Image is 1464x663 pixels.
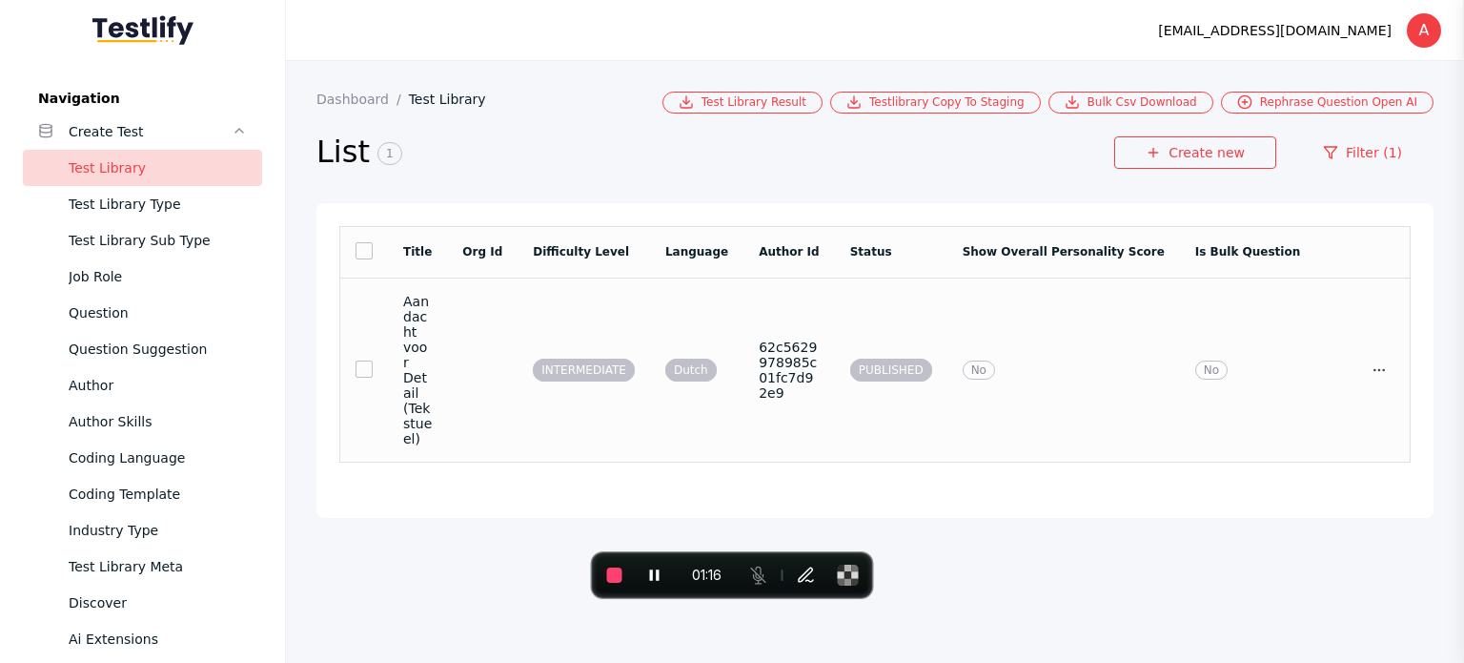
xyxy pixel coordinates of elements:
[69,301,247,324] div: Question
[533,245,629,259] a: Difficulty Level
[1291,136,1433,169] a: Filter (1)
[69,120,232,143] div: Create Test
[533,359,635,382] span: INTERMEDIATE
[1048,92,1213,114] a: Bulk Csv Download
[316,92,409,107] a: Dashboard
[23,476,262,512] a: Coding Template
[759,340,817,401] span: 62c5629978985c01fc7d92e9
[23,186,262,222] a: Test Library Type
[1407,13,1441,48] div: A
[1114,136,1276,169] a: Create new
[23,621,262,657] a: Ai Extensions
[23,150,262,186] a: Test Library
[69,229,247,252] div: Test Library Sub Type
[759,245,820,259] a: Author Id
[850,245,892,259] a: Status
[1221,92,1433,114] a: Rephrase Question Open AI
[23,440,262,476] a: Coding Language
[69,410,247,433] div: Author Skills
[69,519,247,542] div: Industry Type
[963,361,995,380] span: No
[69,338,247,361] div: Question Suggestion
[316,133,1114,173] h2: List
[409,92,501,107] a: Test Library
[403,245,432,259] a: Title
[23,259,262,295] a: Job Role
[462,245,502,259] a: Org Id
[23,367,262,404] a: Author
[69,591,247,614] div: Discover
[23,91,262,106] label: Navigation
[69,374,247,397] div: Author
[69,483,247,506] div: Coding Template
[830,92,1041,114] a: Testlibrary Copy To Staging
[69,446,247,469] div: Coding Language
[23,404,262,440] a: Author Skills
[23,295,262,331] a: Question
[23,222,262,259] a: Test Library Sub Type
[377,142,402,165] span: 1
[665,359,717,382] span: Dutch
[23,331,262,367] a: Question Suggestion
[665,245,728,259] a: Language
[23,549,262,585] a: Test Library Meta
[1195,361,1228,380] span: No
[850,359,932,382] span: PUBLISHED
[69,628,247,651] div: Ai Extensions
[1158,19,1392,42] div: [EMAIL_ADDRESS][DOMAIN_NAME]
[23,585,262,621] a: Discover
[662,92,823,114] a: Test Library Result
[69,265,247,288] div: Job Role
[963,245,1165,259] a: Show Overall Personality Score
[69,555,247,578] div: Test Library Meta
[92,15,193,45] img: Testlify - Backoffice
[403,294,432,446] section: Aandacht voor Detail (Tekstueel)
[23,512,262,549] a: Industry Type
[69,193,247,216] div: Test Library Type
[69,156,247,179] div: Test Library
[1195,245,1300,259] a: Is Bulk Question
